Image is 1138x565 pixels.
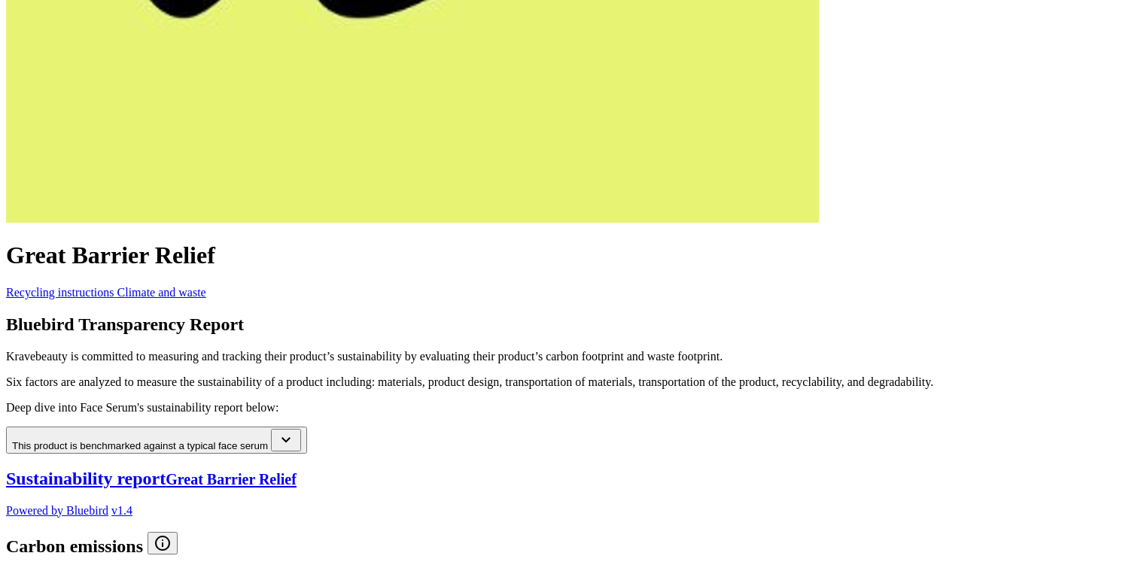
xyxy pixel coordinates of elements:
[271,429,301,451] button: expand_more
[6,401,1132,415] p: Deep dive into Face Serum's sustainability report below:
[6,350,1132,363] p: Kravebeauty is committed to measuring and tracking their product’s sustainability by evaluating t...
[6,536,143,556] span: Carbon emissions
[6,469,1132,489] a: Sustainability reportGreat Barrier Relief
[6,241,1132,269] h1: Great Barrier Relief
[117,286,206,299] a: Climate and waste
[6,504,108,517] a: Powered by Bluebird
[6,286,117,299] a: Recycling instructions
[66,504,108,517] span: Bluebird
[6,469,1132,489] h1: Sustainability report
[6,375,1132,389] p: Six factors are analyzed to measure the sustainability of a product including: materials, product...
[12,440,271,451] span: This product is benchmarked against a typical face serum
[6,427,307,454] button: This product is benchmarked against a typical face serum expand_more
[148,532,178,554] button: info
[166,471,297,488] small: Great Barrier Relief
[111,504,132,517] a: v1.4
[6,212,819,225] a: Brand overview page
[6,314,1132,335] h1: Bluebird Transparency Report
